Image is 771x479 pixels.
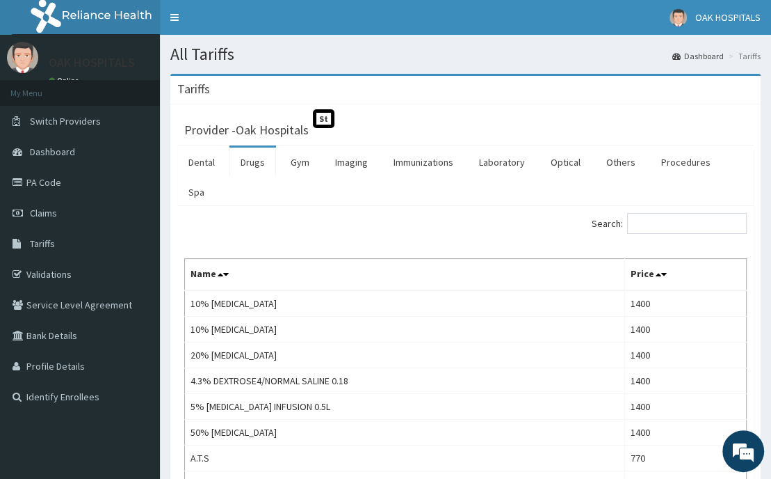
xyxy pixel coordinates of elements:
div: Chat with us now [72,78,234,96]
td: 1400 [624,420,746,446]
a: Drugs [229,148,276,177]
div: Minimize live chat window [228,7,261,40]
li: Tariffs [725,50,761,62]
a: Online [49,76,82,86]
td: 1400 [624,317,746,343]
a: Spa [177,178,216,207]
td: 20% [MEDICAL_DATA] [185,343,625,368]
a: Others [595,148,647,177]
span: St [313,109,334,128]
th: Name [185,259,625,291]
p: OAK HOSPITALS [49,56,135,69]
a: Dental [177,148,226,177]
h3: Tariffs [177,83,210,95]
span: Claims [30,207,57,219]
a: Gym [279,148,320,177]
span: We're online! [81,148,192,289]
td: 10% [MEDICAL_DATA] [185,317,625,343]
a: Imaging [324,148,379,177]
td: 4.3% DEXTROSE4/NORMAL SALINE 0.18 [185,368,625,394]
td: 1400 [624,394,746,420]
span: Dashboard [30,146,75,158]
img: d_794563401_company_1708531726252_794563401 [26,70,56,104]
a: Procedures [650,148,722,177]
td: 10% [MEDICAL_DATA] [185,290,625,317]
td: A.T.S [185,446,625,471]
label: Search: [592,213,747,234]
a: Optical [539,148,592,177]
textarea: Type your message and hit 'Enter' [7,326,265,375]
td: 1400 [624,343,746,368]
a: Laboratory [468,148,536,177]
td: 1400 [624,368,746,394]
h3: Provider - Oak Hospitals [184,124,309,136]
h1: All Tariffs [170,45,761,63]
span: Switch Providers [30,115,101,127]
a: Immunizations [382,148,464,177]
span: Tariffs [30,237,55,250]
td: 50% [MEDICAL_DATA] [185,420,625,446]
td: 5% [MEDICAL_DATA] INFUSION 0.5L [185,394,625,420]
span: OAK HOSPITALS [695,11,761,24]
img: User Image [7,42,38,73]
img: User Image [669,9,687,26]
input: Search: [627,213,747,234]
td: 1400 [624,290,746,317]
th: Price [624,259,746,291]
td: 770 [624,446,746,471]
a: Dashboard [672,50,724,62]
